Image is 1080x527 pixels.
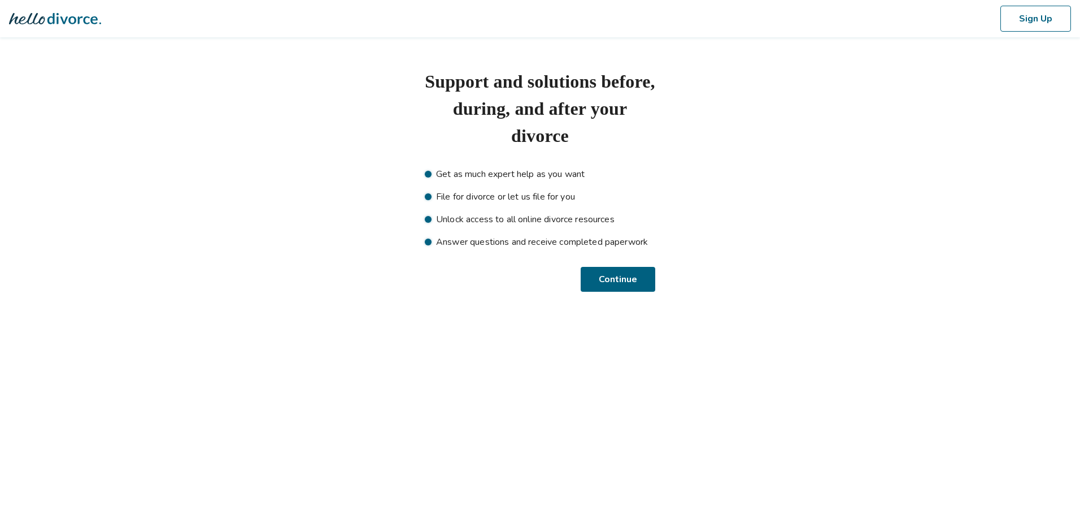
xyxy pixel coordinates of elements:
button: Sign Up [1000,6,1071,32]
li: Get as much expert help as you want [425,167,655,181]
h1: Support and solutions before, during, and after your divorce [425,68,655,149]
button: Continue [581,267,655,292]
li: Unlock access to all online divorce resources [425,213,655,226]
li: File for divorce or let us file for you [425,190,655,204]
li: Answer questions and receive completed paperwork [425,235,655,249]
